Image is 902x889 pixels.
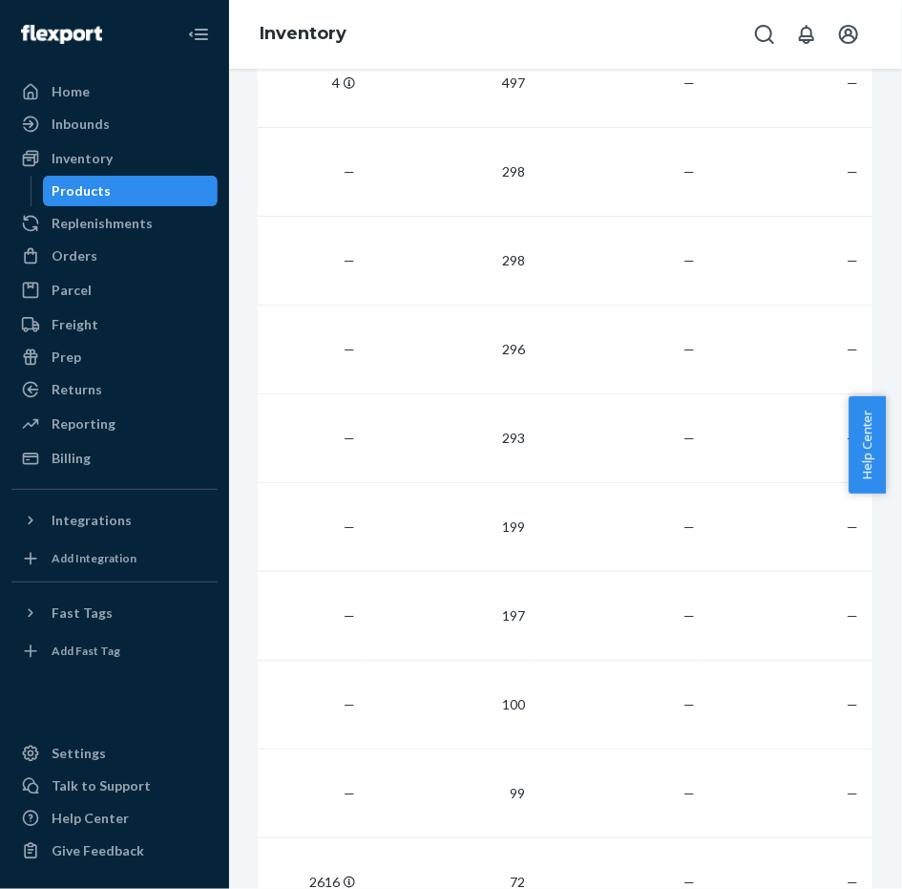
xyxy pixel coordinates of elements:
td: 497 [363,38,533,127]
button: Open Search Box [745,15,784,53]
a: Home [11,76,218,107]
button: Fast Tags [11,598,218,628]
a: Settings [11,738,218,769]
span: — [847,341,858,357]
span: — [344,519,355,535]
a: Inbounds [11,109,218,139]
a: Freight [11,309,218,340]
img: Flexport logo [21,25,102,44]
a: Help Center [11,803,218,834]
td: 100 [363,660,533,749]
a: Returns [11,374,218,405]
span: — [344,252,355,268]
span: — [847,74,858,91]
a: Orders [11,241,218,271]
span: — [684,163,696,180]
div: Add Integration [52,550,136,566]
span: — [684,519,696,535]
span: — [344,607,355,624]
span: — [847,430,858,446]
div: Inventory [52,149,113,168]
a: Billing [11,443,218,474]
button: Close Navigation [179,15,218,53]
td: 99 [363,749,533,837]
a: Products [43,176,219,206]
span: — [847,785,858,801]
span: — [344,341,355,357]
button: Open notifications [787,15,826,53]
span: — [684,785,696,801]
div: Home [52,82,90,101]
a: Parcel [11,275,218,306]
span: — [847,607,858,624]
span: — [847,519,858,535]
div: Products [52,181,112,201]
a: Reporting [11,409,218,439]
div: Orders [52,246,97,265]
span: — [847,696,858,712]
span: — [684,252,696,268]
div: Prep [52,348,81,367]
button: Help Center [849,396,886,494]
button: Give Feedback [11,836,218,866]
td: 298 [363,216,533,305]
span: — [684,607,696,624]
span: — [344,163,355,180]
div: Inbounds [52,115,110,134]
div: Talk to Support [52,776,151,795]
span: — [847,252,858,268]
a: Talk to Support [11,771,218,801]
div: Integrations [52,511,132,530]
span: — [344,696,355,712]
div: Fast Tags [52,603,113,623]
div: Settings [52,744,106,763]
div: Returns [52,380,102,399]
div: Parcel [52,281,92,300]
span: — [847,163,858,180]
a: Prep [11,342,218,372]
div: Freight [52,315,98,334]
div: Reporting [52,414,115,434]
div: Give Feedback [52,841,144,860]
a: Inventory [260,23,346,44]
a: Add Integration [11,543,218,574]
div: Help Center [52,809,129,828]
span: — [344,785,355,801]
a: Add Fast Tag [11,636,218,667]
button: Open account menu [829,15,868,53]
button: Integrations [11,505,218,536]
a: Replenishments [11,208,218,239]
div: Billing [52,449,91,468]
span: — [684,341,696,357]
span: — [344,430,355,446]
a: Inventory [11,143,218,174]
td: 293 [363,393,533,482]
span: — [684,696,696,712]
td: 296 [363,305,533,393]
td: 4 [227,38,364,127]
td: 197 [363,571,533,660]
td: 298 [363,127,533,216]
ol: breadcrumbs [244,7,362,62]
div: Replenishments [52,214,153,233]
span: — [684,74,696,91]
div: Add Fast Tag [52,643,120,659]
span: — [684,430,696,446]
td: 199 [363,482,533,571]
